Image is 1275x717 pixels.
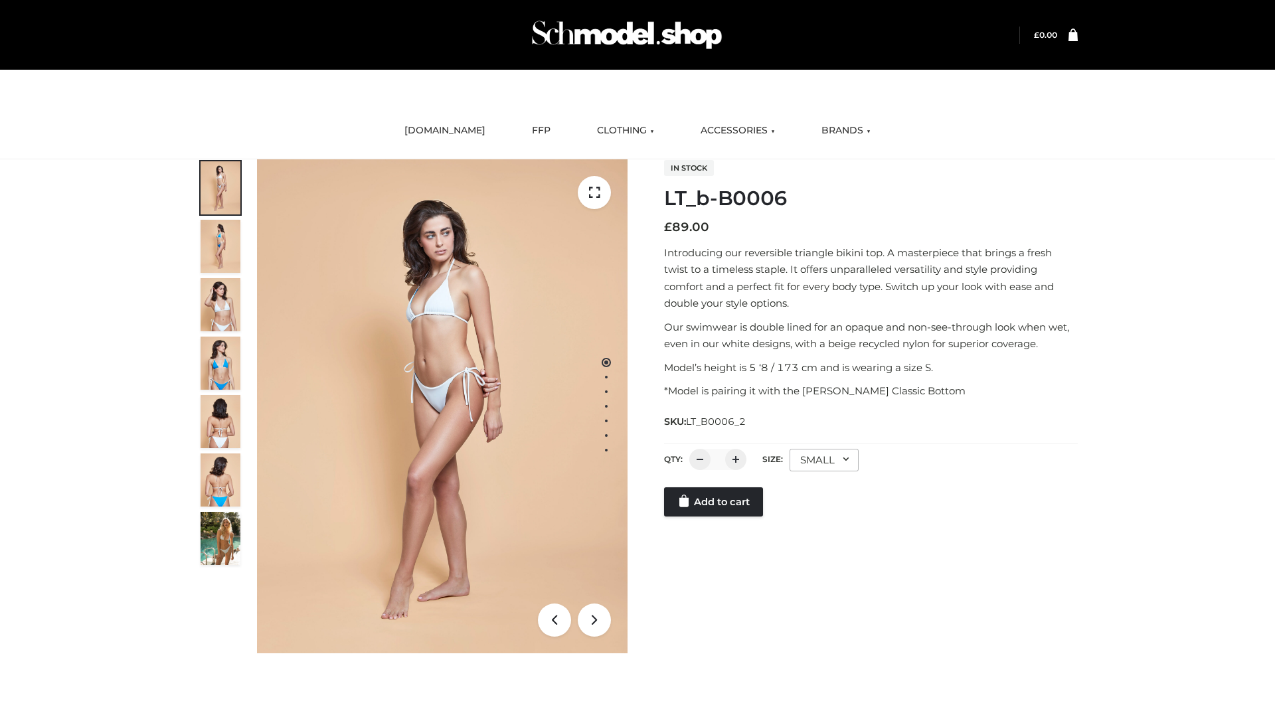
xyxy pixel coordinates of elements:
[394,116,495,145] a: [DOMAIN_NAME]
[1034,30,1057,40] bdi: 0.00
[1034,30,1057,40] a: £0.00
[664,414,747,430] span: SKU:
[201,453,240,507] img: ArielClassicBikiniTop_CloudNine_AzureSky_OW114ECO_8-scaled.jpg
[664,454,683,464] label: QTY:
[527,9,726,61] img: Schmodel Admin 964
[686,416,746,428] span: LT_B0006_2
[257,159,628,653] img: LT_b-B0006
[790,449,859,471] div: SMALL
[201,220,240,273] img: ArielClassicBikiniTop_CloudNine_AzureSky_OW114ECO_2-scaled.jpg
[664,244,1078,312] p: Introducing our reversible triangle bikini top. A masterpiece that brings a fresh twist to a time...
[762,454,783,464] label: Size:
[201,161,240,214] img: ArielClassicBikiniTop_CloudNine_AzureSky_OW114ECO_1-scaled.jpg
[664,359,1078,376] p: Model’s height is 5 ‘8 / 173 cm and is wearing a size S.
[811,116,881,145] a: BRANDS
[691,116,785,145] a: ACCESSORIES
[201,395,240,448] img: ArielClassicBikiniTop_CloudNine_AzureSky_OW114ECO_7-scaled.jpg
[201,278,240,331] img: ArielClassicBikiniTop_CloudNine_AzureSky_OW114ECO_3-scaled.jpg
[664,187,1078,210] h1: LT_b-B0006
[664,382,1078,400] p: *Model is pairing it with the [PERSON_NAME] Classic Bottom
[664,319,1078,353] p: Our swimwear is double lined for an opaque and non-see-through look when wet, even in our white d...
[1034,30,1039,40] span: £
[201,512,240,565] img: Arieltop_CloudNine_AzureSky2.jpg
[664,220,709,234] bdi: 89.00
[201,337,240,390] img: ArielClassicBikiniTop_CloudNine_AzureSky_OW114ECO_4-scaled.jpg
[664,487,763,517] a: Add to cart
[587,116,664,145] a: CLOTHING
[664,160,714,176] span: In stock
[522,116,560,145] a: FFP
[664,220,672,234] span: £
